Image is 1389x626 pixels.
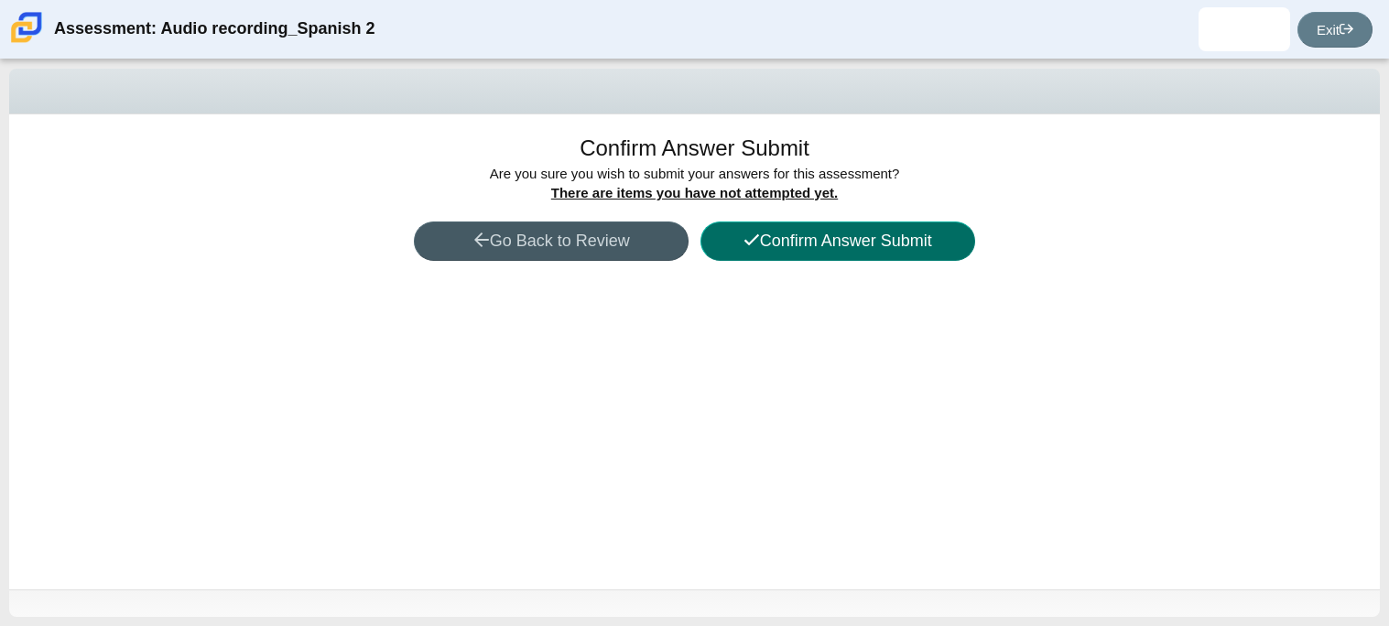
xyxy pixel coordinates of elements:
[700,221,975,261] button: Confirm Answer Submit
[1297,12,1373,48] a: Exit
[7,8,46,47] img: Carmen School of Science & Technology
[1230,15,1259,44] img: gia.francorodrigue.zg664E
[490,166,900,200] span: Are you sure you wish to submit your answers for this assessment?
[551,185,838,200] u: There are items you have not attempted yet.
[54,7,374,51] div: Assessment: Audio recording_Spanish 2
[7,34,46,49] a: Carmen School of Science & Technology
[414,221,689,261] button: Go Back to Review
[580,133,809,164] h1: Confirm Answer Submit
